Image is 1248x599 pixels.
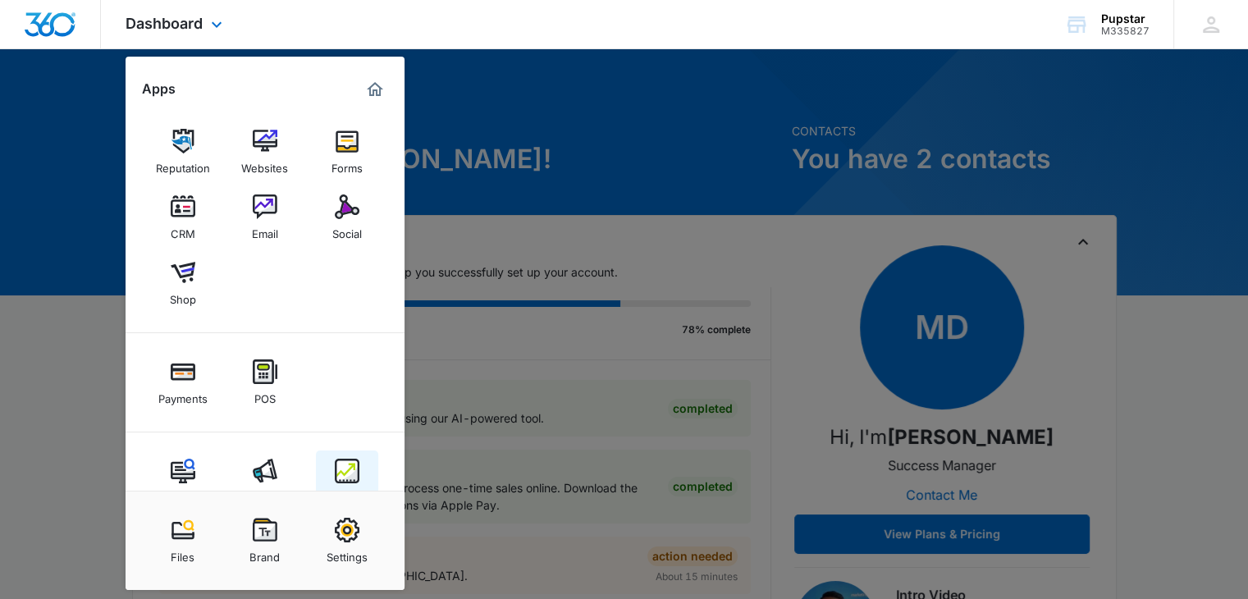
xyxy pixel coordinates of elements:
a: Content [152,450,214,513]
a: Email [234,186,296,249]
a: Websites [234,121,296,183]
div: CRM [171,219,195,240]
div: Ads [255,483,275,505]
a: Shop [152,252,214,314]
a: POS [234,351,296,414]
a: Intelligence [316,450,378,513]
a: Ads [234,450,296,513]
a: Settings [316,510,378,572]
a: CRM [152,186,214,249]
div: Social [332,219,362,240]
div: Brand [249,542,280,564]
a: Files [152,510,214,572]
a: Marketing 360® Dashboard [362,76,388,103]
div: Files [171,542,194,564]
div: account id [1101,25,1150,37]
div: POS [254,384,276,405]
span: Dashboard [126,15,203,32]
a: Payments [152,351,214,414]
div: Email [252,219,278,240]
div: Payments [158,384,208,405]
a: Brand [234,510,296,572]
a: Forms [316,121,378,183]
div: Reputation [156,153,210,175]
div: Forms [331,153,363,175]
div: Websites [241,153,288,175]
div: Settings [327,542,368,564]
a: Social [316,186,378,249]
a: Reputation [152,121,214,183]
div: Shop [170,285,196,306]
h2: Apps [142,81,176,97]
div: Content [162,483,203,505]
div: account name [1101,12,1150,25]
div: Intelligence [318,483,376,505]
